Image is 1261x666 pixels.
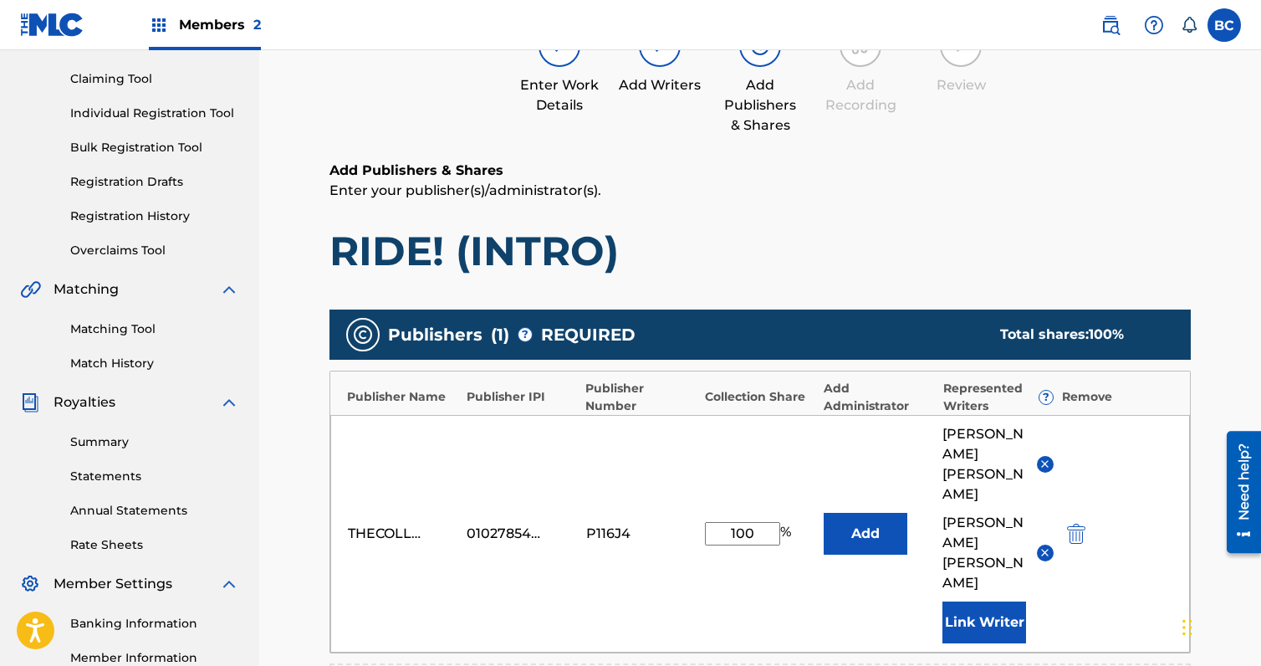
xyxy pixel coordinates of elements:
a: Registration History [70,207,239,225]
button: Add [824,513,907,555]
div: Add Administrator [824,380,935,415]
a: Individual Registration Tool [70,105,239,122]
div: Help [1137,8,1171,42]
a: Summary [70,433,239,451]
img: remove-from-list-button [1039,546,1051,559]
span: % [780,522,795,546]
div: User Menu [1207,8,1241,42]
a: Match History [70,355,239,372]
a: Overclaims Tool [70,242,239,259]
div: Drag [1182,602,1192,653]
span: 2 [253,17,261,33]
a: Rate Sheets [70,536,239,554]
img: 12a2ab48e56ec057fbd8.svg [1067,524,1085,544]
p: Enter your publisher(s)/administrator(s). [329,181,1191,201]
iframe: Resource Center [1214,424,1261,559]
div: Add Recording [819,75,902,115]
img: Royalties [20,392,40,412]
img: Top Rightsholders [149,15,169,35]
a: Annual Statements [70,502,239,520]
div: Add Publishers & Shares [718,75,802,136]
img: Matching [20,279,41,300]
span: REQUIRED [541,322,636,347]
span: Matching [54,279,119,300]
a: Registration Drafts [70,173,239,191]
img: search [1100,15,1121,35]
span: [PERSON_NAME] [PERSON_NAME] [942,513,1024,593]
div: Represented Writers [943,380,1054,415]
a: Public Search [1094,8,1127,42]
span: [PERSON_NAME] [PERSON_NAME] [942,424,1024,505]
span: ? [518,328,532,341]
span: ? [1039,391,1053,404]
a: Matching Tool [70,320,239,338]
img: help [1144,15,1164,35]
a: Claiming Tool [70,70,239,88]
a: Statements [70,468,239,485]
img: expand [219,279,239,300]
span: Members [179,15,261,34]
span: ( 1 ) [491,322,509,347]
div: Add Writers [618,75,702,95]
img: expand [219,392,239,412]
div: Publisher Name [347,388,458,406]
img: remove-from-list-button [1039,458,1051,470]
div: Review [919,75,1003,95]
span: Publishers [388,322,482,347]
button: Link Writer [942,602,1026,643]
h1: RIDE! (INTRO) [329,226,1191,276]
img: Member Settings [20,574,40,594]
span: Member Settings [54,574,172,594]
h6: Add Publishers & Shares [329,161,1191,181]
span: 100 % [1089,326,1124,342]
div: Collection Share [705,388,816,406]
div: Notifications [1181,17,1197,33]
div: Publisher IPI [467,388,578,406]
div: Publisher Number [585,380,697,415]
a: Banking Information [70,615,239,633]
img: expand [219,574,239,594]
iframe: Chat Widget [1177,586,1261,666]
div: Remove [1062,388,1173,406]
div: Total shares: [1000,325,1157,345]
a: Bulk Registration Tool [70,139,239,156]
img: MLC Logo [20,13,84,37]
span: Royalties [54,392,115,412]
div: Enter Work Details [518,75,601,115]
img: publishers [353,325,373,345]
